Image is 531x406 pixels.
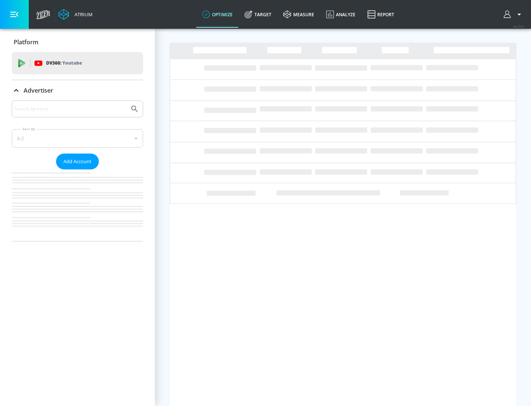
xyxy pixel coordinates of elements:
a: measure [277,1,320,28]
button: Add Account [56,154,99,169]
nav: list of Advertiser [12,169,143,241]
label: Sort By [21,127,37,131]
div: Platform [12,32,143,52]
a: Analyze [320,1,361,28]
div: Advertiser [12,100,143,241]
div: A-Z [12,129,143,148]
p: Platform [14,38,38,46]
input: Search by name [15,104,126,114]
a: Target [239,1,277,28]
div: DV360: Youtube [12,52,143,74]
a: Atrium [58,9,93,20]
span: v 4.25.4 [513,24,524,28]
a: Report [361,1,400,28]
p: DV360: [46,59,82,67]
p: Youtube [62,59,82,67]
div: Advertiser [12,80,143,101]
a: optimize [196,1,239,28]
span: Add Account [63,157,91,166]
div: Atrium [72,11,93,18]
p: Advertiser [24,86,53,94]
